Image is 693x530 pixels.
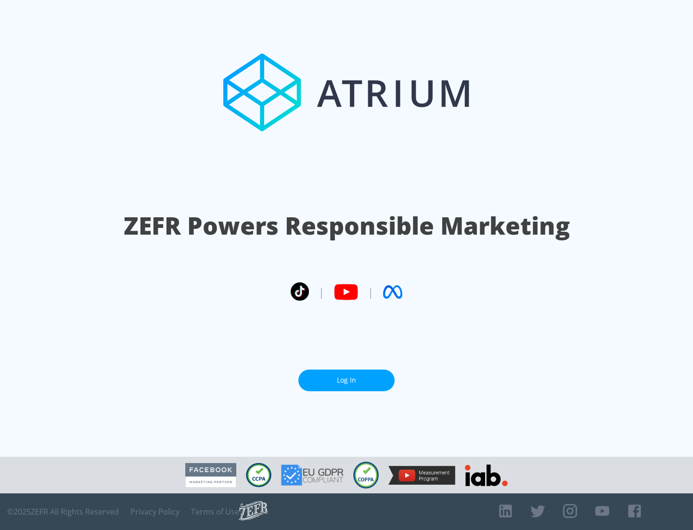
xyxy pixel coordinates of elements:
h1: ZEFR Powers Responsible Marketing [124,209,570,242]
span: © 2025 ZEFR All Rights Reserved [7,507,119,517]
img: YouTube Measurement Program [388,466,455,485]
a: Log In [298,370,395,391]
img: Facebook Marketing Partner [185,463,236,488]
span: | [319,285,324,299]
img: GDPR Compliant [281,464,344,486]
img: IAB [465,464,508,486]
img: CCPA Compliant [246,463,271,487]
a: Terms of Use [191,507,239,517]
span: | [368,285,373,299]
img: COPPA Compliant [353,462,379,489]
a: Privacy Policy [130,507,180,517]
